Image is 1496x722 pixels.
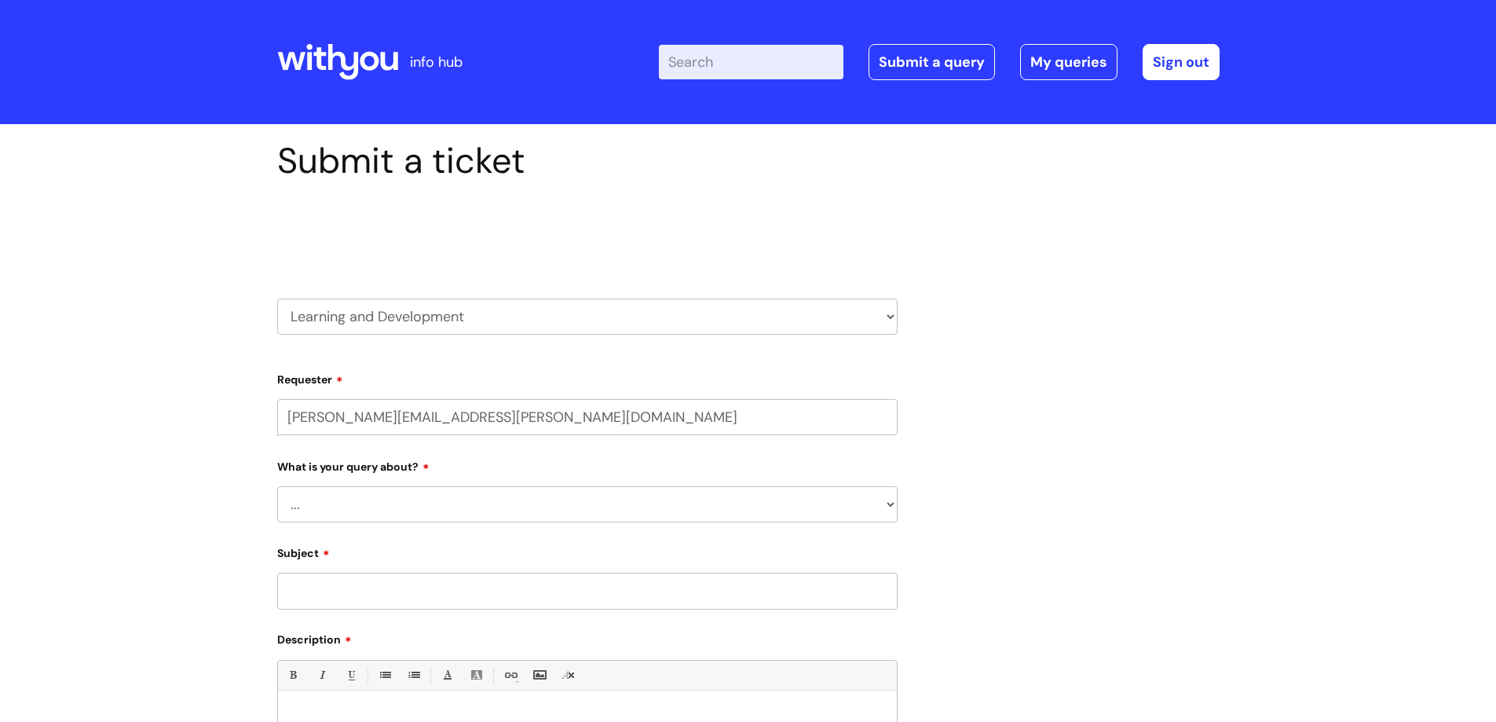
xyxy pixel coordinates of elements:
[277,140,898,182] h1: Submit a ticket
[312,665,331,685] a: Italic (Ctrl-I)
[558,665,578,685] a: Remove formatting (Ctrl-\)
[659,45,843,79] input: Search
[437,665,457,685] a: Font Color
[1143,44,1220,80] a: Sign out
[500,665,520,685] a: Link
[277,455,898,474] label: What is your query about?
[283,665,302,685] a: Bold (Ctrl-B)
[277,541,898,560] label: Subject
[404,665,423,685] a: 1. Ordered List (Ctrl-Shift-8)
[659,44,1220,80] div: | -
[277,368,898,387] label: Requester
[375,665,394,685] a: • Unordered List (Ctrl-Shift-7)
[341,665,360,685] a: Underline(Ctrl-U)
[277,628,898,647] label: Description
[410,49,463,75] p: info hub
[466,665,486,685] a: Back Color
[277,218,898,247] h2: Select issue type
[869,44,995,80] a: Submit a query
[277,399,898,435] input: Email
[1020,44,1117,80] a: My queries
[529,665,549,685] a: Insert Image...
